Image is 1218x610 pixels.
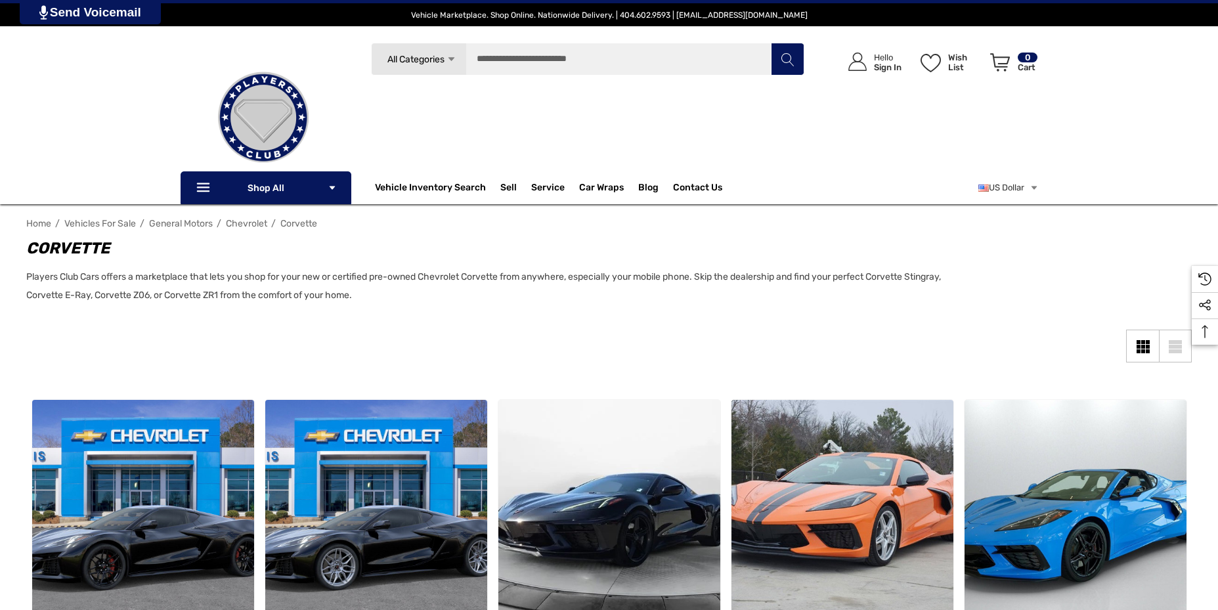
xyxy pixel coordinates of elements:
a: Vehicle Inventory Search [375,182,486,196]
p: 0 [1018,53,1037,62]
svg: Icon Line [195,181,215,196]
p: Shop All [181,171,351,204]
a: USD [978,175,1039,201]
p: Players Club Cars offers a marketplace that lets you shop for your new or certified pre-owned Che... [26,268,975,305]
svg: Icon User Account [848,53,867,71]
nav: Breadcrumb [26,212,1192,235]
a: Sign in [833,39,908,85]
svg: Social Media [1198,299,1211,312]
a: Contact Us [673,182,722,196]
span: Vehicle Marketplace. Shop Online. Nationwide Delivery. | 404.602.9593 | [EMAIL_ADDRESS][DOMAIN_NAME] [411,11,808,20]
a: All Categories Icon Arrow Down Icon Arrow Up [371,43,466,76]
a: Chevrolet [226,218,267,229]
span: Car Wraps [579,182,624,196]
a: Wish List Wish List [915,39,984,85]
a: Home [26,218,51,229]
a: Cart with 0 items [984,39,1039,91]
svg: Wish List [921,54,941,72]
a: General Motors [149,218,213,229]
span: All Categories [387,54,445,65]
p: Wish List [948,53,983,72]
svg: Icon Arrow Down [328,183,337,192]
a: Blog [638,182,659,196]
p: Sign In [874,62,902,72]
p: Hello [874,53,902,62]
svg: Review Your Cart [990,53,1010,72]
a: Grid View [1126,330,1159,362]
a: Vehicles For Sale [64,218,136,229]
img: Players Club | Cars For Sale [198,52,329,183]
svg: Top [1192,325,1218,338]
svg: Recently Viewed [1198,272,1211,286]
img: PjwhLS0gR2VuZXJhdG9yOiBHcmF2aXQuaW8gLS0+PHN2ZyB4bWxucz0iaHR0cDovL3d3dy53My5vcmcvMjAwMC9zdmciIHhtb... [39,5,48,20]
span: Sell [500,182,517,196]
a: List View [1159,330,1192,362]
a: Service [531,182,565,196]
a: Car Wraps [579,175,638,201]
button: Search [771,43,804,76]
p: Cart [1018,62,1037,72]
svg: Icon Arrow Down [446,54,456,64]
a: Corvette [280,218,317,229]
h1: Corvette [26,236,975,260]
a: Sell [500,175,531,201]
